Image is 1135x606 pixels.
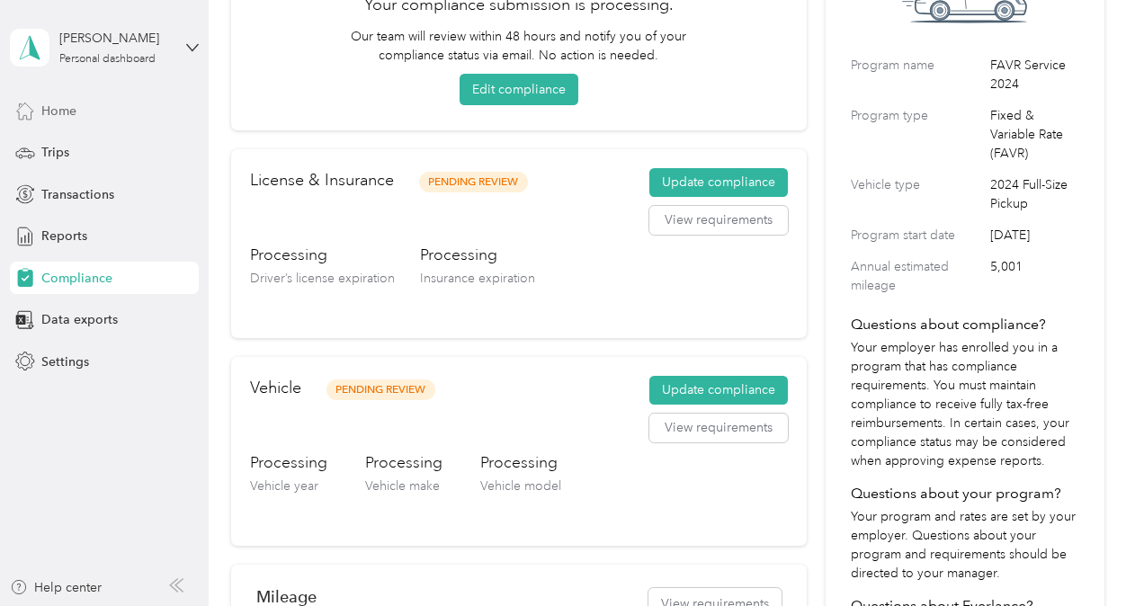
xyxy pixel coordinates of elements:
[256,587,317,606] h2: Mileage
[250,168,394,192] h2: License & Insurance
[480,478,561,494] span: Vehicle model
[250,376,301,400] h2: Vehicle
[250,478,318,494] span: Vehicle year
[343,27,695,65] p: Our team will review within 48 hours and notify you of your compliance status via email. No actio...
[460,74,578,105] button: Edit compliance
[851,175,984,213] label: Vehicle type
[420,244,535,266] h3: Processing
[649,376,788,405] button: Update compliance
[419,172,528,192] span: Pending Review
[365,478,440,494] span: Vehicle make
[10,578,102,597] button: Help center
[990,106,1079,163] span: Fixed & Variable Rate (FAVR)
[1034,505,1135,606] iframe: Everlance-gr Chat Button Frame
[326,379,435,400] span: Pending Review
[649,414,788,442] button: View requirements
[365,451,442,474] h3: Processing
[41,102,76,120] span: Home
[480,451,561,474] h3: Processing
[990,257,1079,295] span: 5,001
[990,56,1079,94] span: FAVR Service 2024
[851,56,984,94] label: Program name
[851,338,1079,470] p: Your employer has enrolled you in a program that has compliance requirements. You must maintain c...
[990,175,1079,213] span: 2024 Full-Size Pickup
[250,271,395,286] span: Driver’s license expiration
[41,310,118,329] span: Data exports
[851,314,1079,335] h4: Questions about compliance?
[250,244,395,266] h3: Processing
[250,451,327,474] h3: Processing
[420,271,535,286] span: Insurance expiration
[851,507,1079,583] p: Your program and rates are set by your employer. Questions about your program and requirements sh...
[59,54,156,65] div: Personal dashboard
[41,185,114,204] span: Transactions
[851,257,984,295] label: Annual estimated mileage
[851,226,984,245] label: Program start date
[990,226,1079,245] span: [DATE]
[41,269,112,288] span: Compliance
[41,143,69,162] span: Trips
[649,168,788,197] button: Update compliance
[41,352,89,371] span: Settings
[851,483,1079,504] h4: Questions about your program?
[41,227,87,245] span: Reports
[59,29,172,48] div: [PERSON_NAME]
[649,206,788,235] button: View requirements
[851,106,984,163] label: Program type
